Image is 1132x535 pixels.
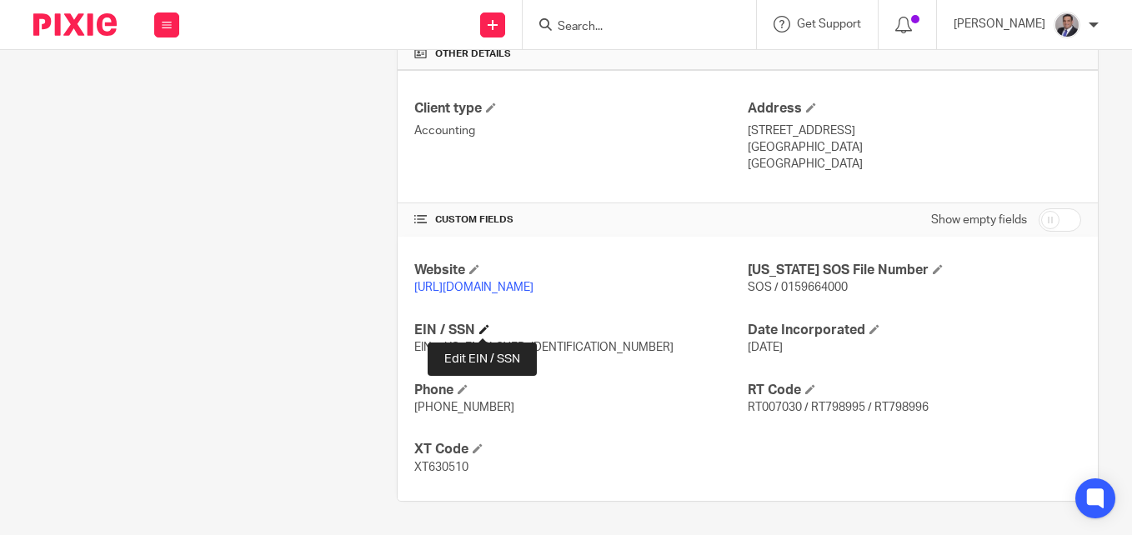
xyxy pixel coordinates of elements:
img: Pixie [33,13,117,36]
a: [URL][DOMAIN_NAME] [414,282,533,293]
p: Accounting [414,122,748,139]
span: Get Support [797,18,861,30]
p: [PERSON_NAME] [954,16,1045,32]
h4: Website [414,262,748,279]
p: [GEOGRAPHIC_DATA] [748,139,1081,156]
p: [STREET_ADDRESS] [748,122,1081,139]
span: RT007030 / RT798995 / RT798996 [748,402,929,413]
p: [GEOGRAPHIC_DATA] [748,156,1081,172]
span: [PHONE_NUMBER] [414,402,514,413]
span: Other details [435,47,511,61]
h4: Client type [414,100,748,117]
h4: EIN / SSN [414,322,748,339]
label: Show empty fields [931,212,1027,228]
span: EIN / [US_EMPLOYER_IDENTIFICATION_NUMBER] [414,342,674,353]
input: Search [556,20,706,35]
h4: XT Code [414,441,748,458]
h4: Date Incorporated [748,322,1081,339]
span: [DATE] [748,342,783,353]
img: thumbnail_IMG_0720.jpg [1054,12,1080,38]
h4: Address [748,100,1081,117]
h4: CUSTOM FIELDS [414,213,748,227]
h4: RT Code [748,382,1081,399]
h4: Phone [414,382,748,399]
h4: [US_STATE] SOS File Number [748,262,1081,279]
span: SOS / 0159664000 [748,282,848,293]
span: XT630510 [414,462,468,473]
